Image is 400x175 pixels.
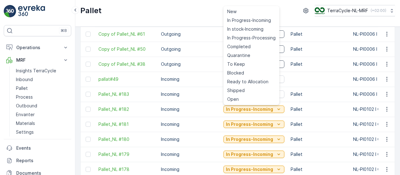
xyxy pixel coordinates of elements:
[98,121,155,127] a: Pallet_NL #181
[315,5,395,16] button: TerraCycle-NL-MRF(+02:00)
[223,136,284,143] button: In Progress-Incoming
[161,76,217,82] p: Incoming
[98,151,155,157] a: Pallet_NL #179
[16,145,69,151] p: Events
[227,44,251,50] span: Completed
[291,91,347,97] p: Pallet
[291,121,347,127] p: Pallet
[98,136,155,142] a: Pallet_NL #180
[4,41,71,54] button: Operations
[226,121,273,127] p: In Progress-Incoming
[223,121,284,128] button: In Progress-Incoming
[4,142,71,154] a: Events
[16,120,35,126] p: Materials
[16,157,69,164] p: Reports
[226,106,273,112] p: In Progress-Incoming
[16,129,34,135] p: Settings
[98,106,155,112] a: Pallet_NL #182
[13,75,71,84] a: Inbound
[86,77,91,82] div: Toggle Row Selected
[227,8,237,15] span: New
[291,136,347,142] p: Pallet
[4,54,71,66] button: MRF
[227,52,250,59] span: Quarantine
[227,87,245,94] span: Shipped
[161,61,217,67] p: Outgoing
[161,106,217,112] p: Incoming
[291,31,347,37] p: Pallet
[86,32,91,37] div: Toggle Row Selected
[86,62,91,67] div: Toggle Row Selected
[161,31,217,37] p: Outgoing
[16,85,28,91] p: Pallet
[327,8,368,14] p: TerraCycle-NL-MRF
[86,47,91,52] div: Toggle Row Selected
[227,70,244,76] span: Blocked
[315,7,325,14] img: TC_v739CUj.png
[4,5,16,18] img: logo
[161,91,217,97] p: Incoming
[98,166,155,172] a: Pallet_NL #178
[161,166,217,172] p: Incoming
[223,6,279,105] ul: In Progress-Incoming
[86,152,91,157] div: Toggle Row Selected
[227,35,276,41] span: In Progress-Processing
[16,68,56,74] p: Insights TerraCycle
[291,151,347,157] p: Pallet
[86,122,91,127] div: Toggle Row Selected
[223,166,284,173] button: In Progress-Incoming
[227,79,268,85] span: Ready to Allocation
[223,106,284,113] button: In Progress-Incoming
[291,61,347,67] p: Pallet
[18,5,45,18] img: logo_light-DOdMpM7g.png
[16,44,59,51] p: Operations
[86,92,91,97] div: Toggle Row Selected
[13,110,71,119] a: Envanter
[13,128,71,136] a: Settings
[291,106,347,112] p: Pallet
[227,17,271,23] span: In Progress-Incoming
[86,107,91,112] div: Toggle Row Selected
[98,46,155,52] a: Copy of Pallet_NL #50
[13,66,71,75] a: Insights TerraCycle
[161,151,217,157] p: Incoming
[223,151,284,158] button: In Progress-Incoming
[13,84,71,93] a: Pallet
[16,57,59,63] p: MRF
[86,167,91,172] div: Toggle Row Selected
[98,91,155,97] a: Pallet_NL #183
[61,28,67,33] p: ⌘B
[16,103,37,109] p: Outbound
[161,136,217,142] p: Incoming
[98,61,155,67] a: Copy of Pallet_NL #38
[226,136,273,142] p: In Progress-Incoming
[86,137,91,142] div: Toggle Row Selected
[13,119,71,128] a: Materials
[161,46,217,52] p: Outgoing
[226,166,273,172] p: In Progress-Incoming
[227,26,263,32] span: In stock-Incoming
[227,61,245,67] span: To Keep
[161,121,217,127] p: Incoming
[98,31,155,37] a: Copy of Pallet_NL #61
[4,154,71,167] a: Reports
[16,94,33,100] p: Process
[98,76,155,82] a: pallat#49
[13,101,71,110] a: Outbound
[226,151,273,157] p: In Progress-Incoming
[13,93,71,101] a: Process
[291,46,347,52] p: Pallet
[16,111,35,118] p: Envanter
[80,6,102,16] p: Pallet
[16,76,33,83] p: Inbound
